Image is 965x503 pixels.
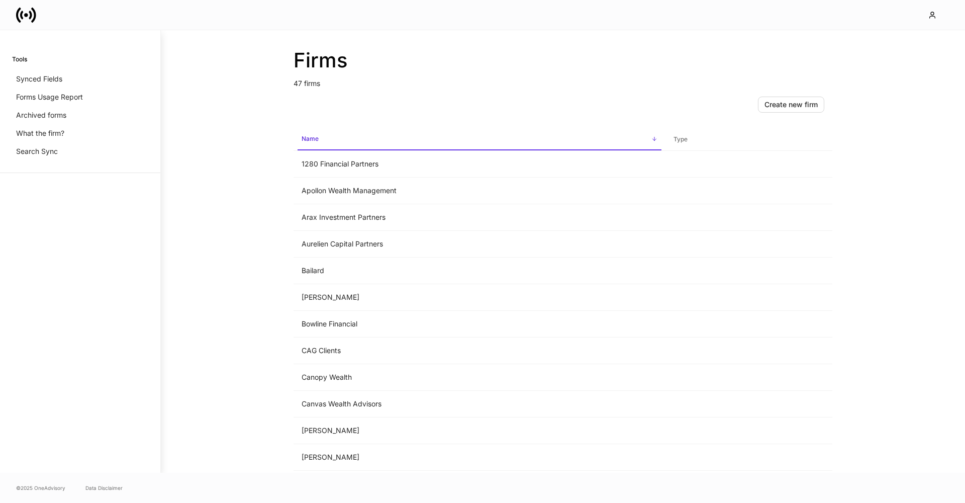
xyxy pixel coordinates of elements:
p: Synced Fields [16,74,62,84]
span: © 2025 OneAdvisory [16,484,65,492]
span: Name [298,129,661,150]
td: Aurelien Capital Partners [294,231,665,258]
p: Forms Usage Report [16,92,83,102]
td: [PERSON_NAME] [294,444,665,471]
h6: Name [302,134,319,143]
a: Search Sync [12,142,148,160]
a: Data Disclaimer [85,484,123,492]
td: Arax Investment Partners [294,204,665,231]
td: Centeras [294,471,665,497]
p: Search Sync [16,146,58,156]
h2: Firms [294,48,832,72]
div: Create new firm [764,101,818,108]
a: Archived forms [12,106,148,124]
td: Bailard [294,258,665,284]
a: Forms Usage Report [12,88,148,106]
h6: Tools [12,54,27,64]
p: What the firm? [16,128,64,138]
p: Archived forms [16,110,66,120]
td: Canvas Wealth Advisors [294,391,665,417]
td: [PERSON_NAME] [294,417,665,444]
td: [PERSON_NAME] [294,284,665,311]
span: Type [669,129,828,150]
button: Create new firm [758,97,824,113]
td: Apollon Wealth Management [294,178,665,204]
h6: Type [673,134,688,144]
td: 1280 Financial Partners [294,151,665,178]
td: Canopy Wealth [294,364,665,391]
td: Bowline Financial [294,311,665,338]
td: CAG Clients [294,338,665,364]
a: Synced Fields [12,70,148,88]
a: What the firm? [12,124,148,142]
p: 47 firms [294,72,832,89]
